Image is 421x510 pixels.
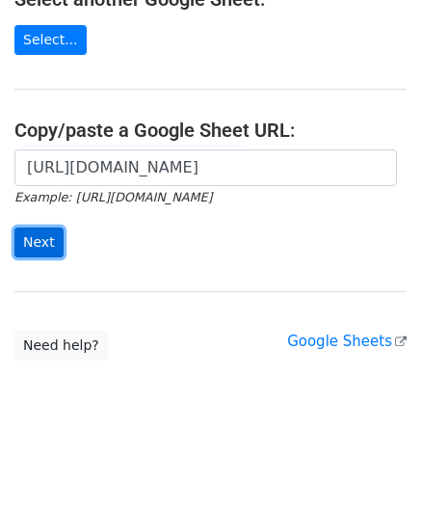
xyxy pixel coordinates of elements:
a: Select... [14,25,87,55]
a: Need help? [14,331,108,361]
h4: Copy/paste a Google Sheet URL: [14,119,407,142]
iframe: Chat Widget [325,417,421,510]
small: Example: [URL][DOMAIN_NAME] [14,190,212,204]
input: Paste your Google Sheet URL here [14,149,397,186]
a: Google Sheets [287,333,407,350]
input: Next [14,228,64,257]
